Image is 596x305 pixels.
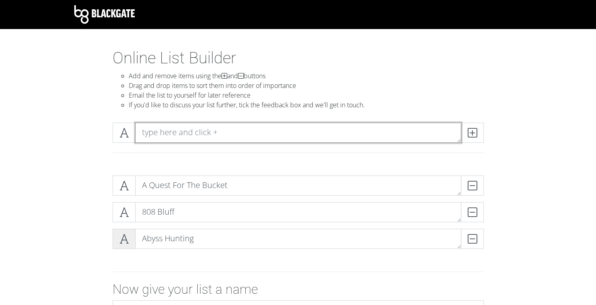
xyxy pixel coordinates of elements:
[74,5,135,24] img: Blackgate
[129,71,484,81] li: Add and remove items using the and buttons
[129,100,484,110] li: If you'd like to discuss your list further, tick the feedback box and we'll get in touch.
[129,90,484,100] li: Email the list to yourself for later reference
[113,48,484,68] h1: Online List Builder
[113,282,484,297] h2: Now give your list a name
[129,81,484,90] li: Drag and drop items to sort them into order of importance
